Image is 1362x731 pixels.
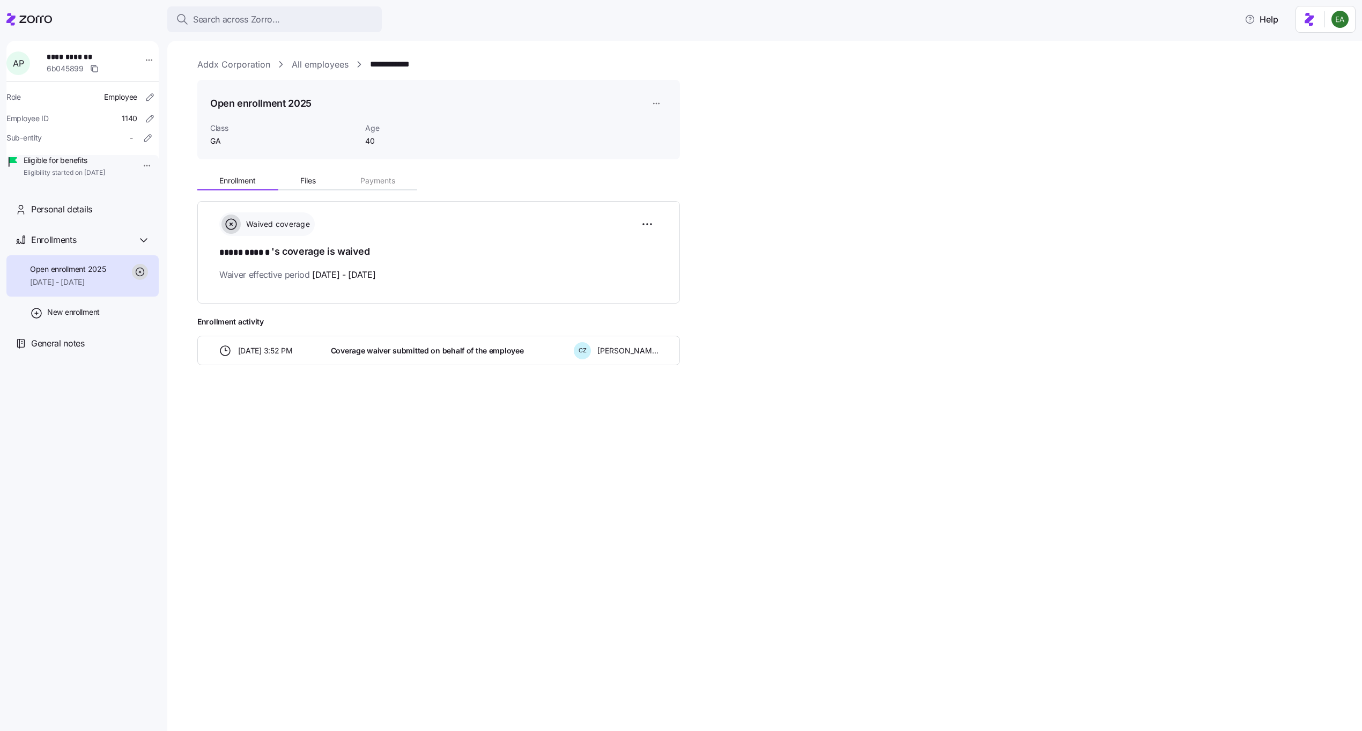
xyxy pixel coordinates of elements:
[579,348,587,353] span: C Z
[47,63,84,74] span: 6b045899
[365,136,473,146] span: 40
[193,13,280,26] span: Search across Zorro...
[6,92,21,102] span: Role
[210,136,357,146] span: GA
[312,268,375,282] span: [DATE] - [DATE]
[1236,9,1287,30] button: Help
[31,337,85,350] span: General notes
[238,345,293,356] span: [DATE] 3:52 PM
[331,345,524,356] span: Coverage waiver submitted on behalf of the employee
[210,123,357,134] span: Class
[1245,13,1278,26] span: Help
[6,113,49,124] span: Employee ID
[1331,11,1349,28] img: 825f81ac18705407de6586dd0afd9873
[243,219,310,230] span: Waived coverage
[219,245,658,260] h1: 's coverage is waived
[13,59,24,68] span: A P
[122,113,137,124] span: 1140
[104,92,137,102] span: Employee
[130,132,133,143] span: -
[31,203,92,216] span: Personal details
[30,264,106,275] span: Open enrollment 2025
[597,345,658,356] span: [PERSON_NAME]
[6,132,42,143] span: Sub-entity
[167,6,382,32] button: Search across Zorro...
[219,177,256,184] span: Enrollment
[30,277,106,287] span: [DATE] - [DATE]
[197,316,680,327] span: Enrollment activity
[219,268,376,282] span: Waiver effective period
[210,97,312,110] h1: Open enrollment 2025
[365,123,473,134] span: Age
[197,58,270,71] a: Addx Corporation
[24,155,105,166] span: Eligible for benefits
[292,58,349,71] a: All employees
[47,307,100,317] span: New enrollment
[24,168,105,178] span: Eligibility started on [DATE]
[300,177,316,184] span: Files
[360,177,395,184] span: Payments
[31,233,76,247] span: Enrollments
